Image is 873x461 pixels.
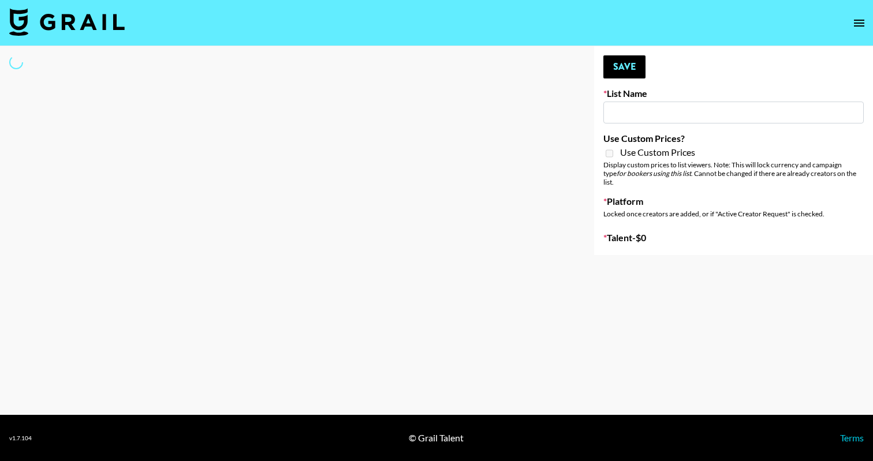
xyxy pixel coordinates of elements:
[620,147,695,158] span: Use Custom Prices
[840,432,864,443] a: Terms
[603,160,864,186] div: Display custom prices to list viewers. Note: This will lock currency and campaign type . Cannot b...
[603,232,864,243] label: Talent - $ 0
[603,88,864,99] label: List Name
[409,432,464,444] div: © Grail Talent
[617,169,691,178] em: for bookers using this list
[9,8,125,36] img: Grail Talent
[603,196,864,207] label: Platform
[848,12,871,35] button: open drawer
[603,133,864,144] label: Use Custom Prices?
[9,434,32,442] div: v 1.7.104
[603,55,646,78] button: Save
[603,209,864,218] div: Locked once creators are added, or if "Active Creator Request" is checked.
